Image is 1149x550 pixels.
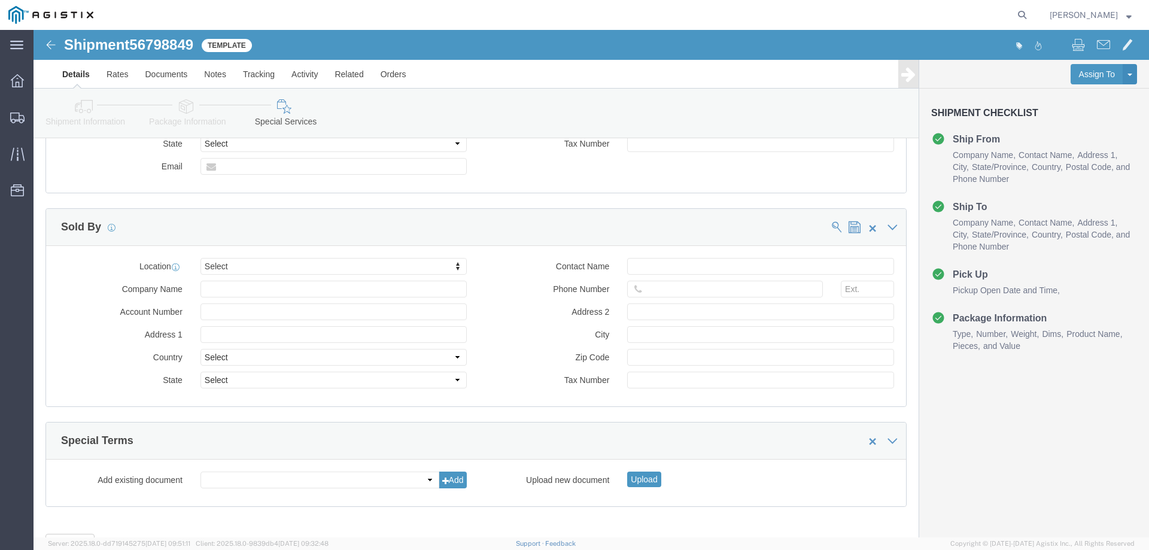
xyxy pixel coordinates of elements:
iframe: FS Legacy Container [34,30,1149,537]
button: [PERSON_NAME] [1049,8,1132,22]
span: [DATE] 09:32:48 [278,540,329,547]
span: Billy Lo [1050,8,1118,22]
span: Client: 2025.18.0-9839db4 [196,540,329,547]
a: Feedback [545,540,576,547]
span: Server: 2025.18.0-dd719145275 [48,540,190,547]
span: [DATE] 09:51:11 [145,540,190,547]
img: logo [8,6,93,24]
span: Copyright © [DATE]-[DATE] Agistix Inc., All Rights Reserved [950,539,1135,549]
a: Support [516,540,546,547]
